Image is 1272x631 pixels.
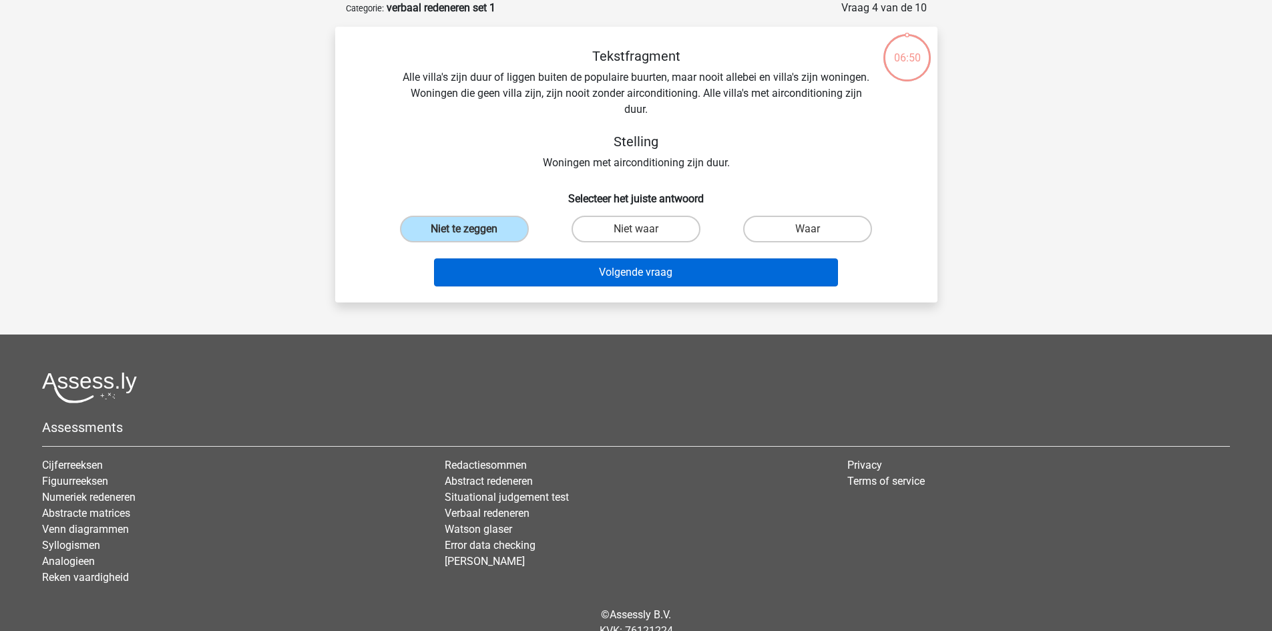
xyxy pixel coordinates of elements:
a: Redactiesommen [445,459,527,471]
a: Assessly B.V. [610,608,671,621]
div: Alle villa's zijn duur of liggen buiten de populaire buurten, maar nooit allebei en villa's zijn ... [357,48,916,171]
a: Analogieen [42,555,95,568]
h5: Tekstfragment [399,48,873,64]
h5: Assessments [42,419,1230,435]
a: Figuurreeksen [42,475,108,487]
a: Syllogismen [42,539,100,552]
div: 06:50 [882,33,932,66]
label: Niet waar [572,216,700,242]
a: Watson glaser [445,523,512,536]
a: Numeriek redeneren [42,491,136,503]
a: Error data checking [445,539,536,552]
h6: Selecteer het juiste antwoord [357,182,916,205]
a: Situational judgement test [445,491,569,503]
a: Terms of service [847,475,925,487]
a: [PERSON_NAME] [445,555,525,568]
h5: Stelling [399,134,873,150]
a: Privacy [847,459,882,471]
a: Verbaal redeneren [445,507,529,519]
button: Volgende vraag [434,258,838,286]
img: Assessly logo [42,372,137,403]
a: Abstract redeneren [445,475,533,487]
label: Waar [743,216,872,242]
a: Cijferreeksen [42,459,103,471]
small: Categorie: [346,3,384,13]
a: Abstracte matrices [42,507,130,519]
a: Venn diagrammen [42,523,129,536]
label: Niet te zeggen [400,216,529,242]
strong: verbaal redeneren set 1 [387,1,495,14]
a: Reken vaardigheid [42,571,129,584]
